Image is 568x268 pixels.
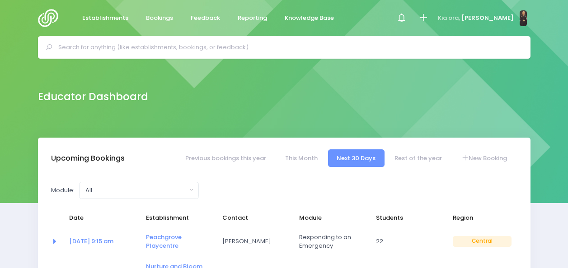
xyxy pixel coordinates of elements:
[51,186,75,195] label: Module:
[38,9,64,27] img: Logo
[293,227,370,256] td: Responding to an Emergency
[63,227,140,256] td: <a href="https://app.stjis.org.nz/bookings/523867" class="font-weight-bold">01 Sep at 9:15 am</a>
[461,14,514,23] span: [PERSON_NAME]
[146,14,173,23] span: Bookings
[146,233,182,250] a: Peachgrove Playcentre
[38,91,148,103] h2: Educator Dashboard
[176,149,275,167] a: Previous bookings this year
[85,186,187,195] div: All
[183,9,228,27] a: Feedback
[386,149,451,167] a: Rest of the year
[376,213,435,222] span: Students
[299,213,358,222] span: Module
[276,149,326,167] a: This Month
[277,9,342,27] a: Knowledge Base
[222,237,281,246] span: [PERSON_NAME]
[238,14,267,23] span: Reporting
[328,149,385,167] a: Next 30 Days
[520,10,527,26] img: N
[75,9,136,27] a: Establishments
[146,213,205,222] span: Establishment
[230,9,275,27] a: Reporting
[216,227,293,256] td: Raelene Gaffaney
[58,41,518,54] input: Search for anything (like establishments, bookings, or feedback)
[140,227,217,256] td: <a href="https://app.stjis.org.nz/establishments/204584" class="font-weight-bold">Peachgrove Play...
[453,236,512,247] span: Central
[139,9,181,27] a: Bookings
[453,213,512,222] span: Region
[69,237,113,245] a: [DATE] 9:15 am
[285,14,334,23] span: Knowledge Base
[222,213,281,222] span: Contact
[447,227,517,256] td: Central
[69,213,128,222] span: Date
[299,233,358,250] span: Responding to an Emergency
[82,14,128,23] span: Establishments
[370,227,447,256] td: 22
[79,182,199,199] button: All
[191,14,220,23] span: Feedback
[376,237,435,246] span: 22
[452,149,516,167] a: New Booking
[51,154,125,163] h3: Upcoming Bookings
[438,14,460,23] span: Kia ora,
